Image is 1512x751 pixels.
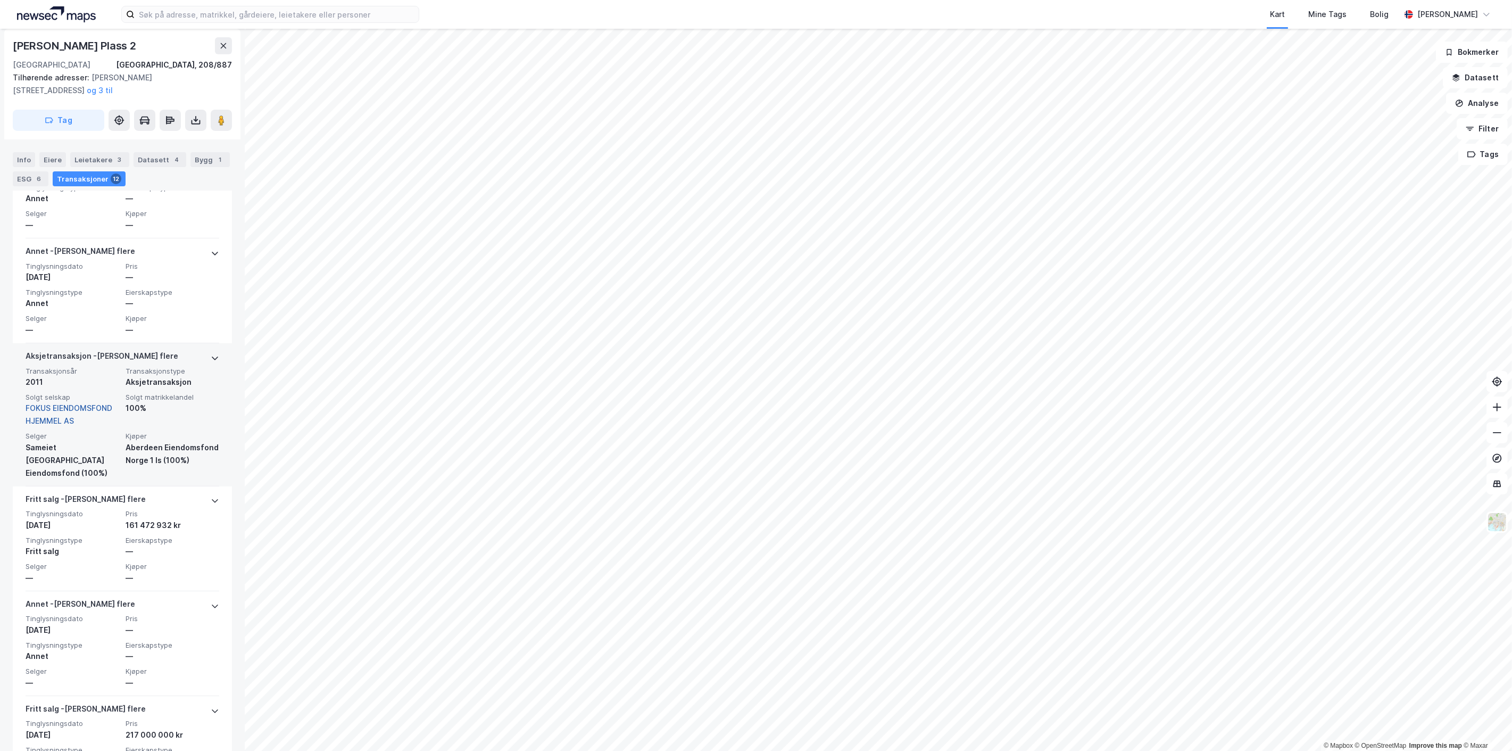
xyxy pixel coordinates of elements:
div: ESG [13,171,48,186]
span: Eierskapstype [126,641,219,650]
div: — [26,219,119,232]
div: Aksjetransaksjon [126,376,219,389]
div: [DATE] [26,519,119,532]
a: OpenStreetMap [1355,742,1407,749]
div: 3 [114,154,125,165]
div: Mine Tags [1308,8,1347,21]
button: Bokmerker [1436,42,1508,63]
span: Tilhørende adresser: [13,73,92,82]
div: 100% [126,402,219,415]
button: Datasett [1443,67,1508,88]
div: [PERSON_NAME] Plass 2 [13,37,138,54]
div: [PERSON_NAME] [1417,8,1478,21]
span: Tinglysningstype [26,536,119,545]
span: Tinglysningsdato [26,262,119,271]
div: [PERSON_NAME] [STREET_ADDRESS] [13,71,223,97]
div: Bolig [1370,8,1389,21]
span: Selger [26,209,119,218]
span: Tinglysningsdato [26,614,119,623]
span: Kjøper [126,562,219,571]
img: logo.a4113a55bc3d86da70a041830d287a7e.svg [17,6,96,22]
div: Datasett [134,152,186,167]
div: [GEOGRAPHIC_DATA] [13,59,90,71]
button: Analyse [1446,93,1508,114]
div: [DATE] [26,729,119,741]
div: — [126,324,219,336]
iframe: Chat Widget [1459,700,1512,751]
span: Kjøper [126,667,219,676]
span: Pris [126,262,219,271]
span: Kjøper [126,209,219,218]
img: Z [1487,512,1507,532]
div: — [126,650,219,663]
div: — [26,324,119,336]
div: Annet [26,192,119,205]
div: Kart [1270,8,1285,21]
div: Eiere [39,152,66,167]
a: FOKUS EIENDOMSFOND HJEMMEL AS [26,403,112,425]
div: — [126,624,219,637]
div: 161 472 932 kr [126,519,219,532]
div: [DATE] [26,624,119,637]
div: — [126,219,219,232]
span: Solgt selskap [26,393,119,402]
div: Transaksjoner [53,171,126,186]
button: Tags [1458,144,1508,165]
div: — [26,572,119,584]
div: Kontrollprogram for chat [1459,700,1512,751]
span: Selger [26,667,119,676]
span: Selger [26,432,119,441]
a: Improve this map [1409,742,1462,749]
div: Leietakere [70,152,129,167]
a: Mapbox [1324,742,1353,749]
div: 217 000 000 kr [126,729,219,741]
div: — [126,676,219,689]
button: Tag [13,110,104,131]
div: 12 [111,174,121,184]
span: Eierskapstype [126,288,219,297]
span: Pris [126,509,219,518]
span: Tinglysningstype [26,288,119,297]
div: — [126,572,219,584]
span: Solgt matrikkelandel [126,393,219,402]
div: Annet [26,297,119,310]
div: Fritt salg - [PERSON_NAME] flere [26,703,146,720]
input: Søk på adresse, matrikkel, gårdeiere, leietakere eller personer [135,6,419,22]
span: Kjøper [126,314,219,323]
div: Info [13,152,35,167]
div: Annet - [PERSON_NAME] flere [26,598,135,615]
span: Selger [26,562,119,571]
div: — [126,271,219,284]
div: 4 [171,154,182,165]
div: 1 [215,154,226,165]
div: Aberdeen Eiendomsfond Norge 1 Is (100%) [126,441,219,467]
span: Tinglysningsdato [26,509,119,518]
div: Annet - [PERSON_NAME] flere [26,245,135,262]
div: [GEOGRAPHIC_DATA], 208/887 [116,59,232,71]
div: Sameiet [GEOGRAPHIC_DATA] Eiendomsfond (100%) [26,441,119,480]
span: Selger [26,314,119,323]
div: — [26,676,119,689]
div: Aksjetransaksjon - [PERSON_NAME] flere [26,350,178,367]
div: 2011 [26,376,119,389]
div: [DATE] [26,271,119,284]
button: Filter [1457,118,1508,139]
div: Annet [26,650,119,663]
div: — [126,192,219,205]
span: Pris [126,719,219,728]
div: Fritt salg [26,545,119,558]
div: — [126,297,219,310]
span: Tinglysningsdato [26,719,119,728]
span: Transaksjonsår [26,367,119,376]
span: Pris [126,614,219,623]
span: Tinglysningstype [26,641,119,650]
div: — [126,545,219,558]
div: Fritt salg - [PERSON_NAME] flere [26,493,146,510]
span: Kjøper [126,432,219,441]
span: Eierskapstype [126,536,219,545]
div: 6 [34,174,44,184]
span: Transaksjonstype [126,367,219,376]
div: Bygg [190,152,230,167]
